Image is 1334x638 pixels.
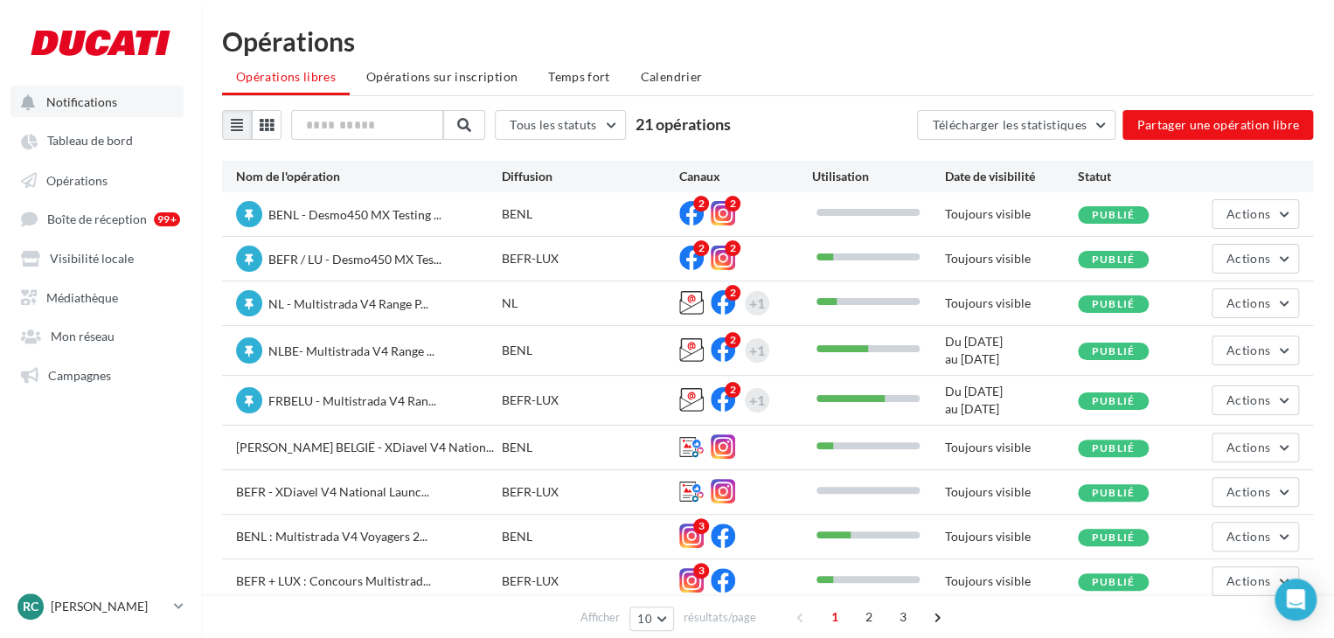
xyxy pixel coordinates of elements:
[10,358,191,390] a: Campagnes
[945,295,1078,312] div: Toujours visible
[629,607,674,631] button: 10
[502,295,679,312] div: NL
[1212,336,1299,365] button: Actions
[10,241,191,273] a: Visibilité locale
[580,609,620,626] span: Afficher
[47,134,133,149] span: Tableau de bord
[502,342,679,359] div: BENL
[1212,522,1299,551] button: Actions
[10,281,191,312] a: Médiathèque
[1092,253,1135,266] span: Publié
[1212,433,1299,462] button: Actions
[749,291,765,316] div: +1
[1092,344,1135,357] span: Publié
[725,382,740,398] div: 2
[1212,385,1299,415] button: Actions
[268,343,434,358] span: NLBE- Multistrada V4 Range ...
[268,252,441,267] span: BEFR / LU - Desmo450 MX Tes...
[725,285,740,301] div: 2
[693,563,709,579] div: 3
[679,168,812,185] div: Canaux
[945,483,1078,501] div: Toujours visible
[1212,566,1299,596] button: Actions
[637,612,652,626] span: 10
[945,439,1078,456] div: Toujours visible
[502,392,679,409] div: BEFR-LUX
[10,319,191,350] a: Mon réseau
[495,110,626,140] button: Tous les statuts
[502,250,679,267] div: BEFR-LUX
[684,609,756,626] span: résultats/page
[51,598,167,615] p: [PERSON_NAME]
[749,388,765,413] div: +1
[693,196,709,212] div: 2
[222,28,1313,54] div: Opérations
[48,367,111,382] span: Campagnes
[1226,529,1270,544] span: Actions
[636,114,731,134] span: 21 opérations
[725,196,740,212] div: 2
[23,598,38,615] span: RC
[502,439,679,456] div: BENL
[932,117,1087,132] span: Télécharger les statistiques
[10,86,184,117] button: Notifications
[510,117,597,132] span: Tous les statuts
[641,69,703,84] span: Calendrier
[945,168,1078,185] div: Date de visibilité
[1226,251,1270,266] span: Actions
[1226,484,1270,499] span: Actions
[1092,208,1135,221] span: Publié
[51,329,115,343] span: Mon réseau
[1092,297,1135,310] span: Publié
[268,393,436,408] span: FRBELU - Multistrada V4 Ran...
[945,528,1078,545] div: Toujours visible
[50,251,134,266] span: Visibilité locale
[725,240,740,256] div: 2
[1226,440,1270,454] span: Actions
[749,338,765,363] div: +1
[46,289,118,304] span: Médiathèque
[1092,531,1135,544] span: Publié
[10,124,191,156] a: Tableau de bord
[1092,394,1135,407] span: Publié
[502,483,679,501] div: BEFR-LUX
[945,383,1078,418] div: Du [DATE] au [DATE]
[502,205,679,223] div: BENL
[945,205,1078,223] div: Toujours visible
[236,484,429,499] span: BEFR - XDiavel V4 National Launc...
[548,69,610,84] span: Temps fort
[154,212,180,226] div: 99+
[693,240,709,256] div: 2
[1226,295,1270,310] span: Actions
[855,603,883,631] span: 2
[1212,199,1299,229] button: Actions
[889,603,917,631] span: 3
[236,573,431,588] span: BEFR + LUX : Concours Multistrad...
[366,69,518,84] span: Opérations sur inscription
[1226,573,1270,588] span: Actions
[1226,343,1270,357] span: Actions
[46,94,117,109] span: Notifications
[725,332,740,348] div: 2
[10,202,191,234] a: Boîte de réception 99+
[46,172,108,187] span: Opérations
[1122,110,1313,140] button: Partager une opération libre
[945,572,1078,590] div: Toujours visible
[1092,486,1135,499] span: Publié
[812,168,945,185] div: Utilisation
[945,333,1078,368] div: Du [DATE] au [DATE]
[1212,244,1299,274] button: Actions
[502,168,679,185] div: Diffusion
[502,528,679,545] div: BENL
[502,572,679,590] div: BEFR-LUX
[1078,168,1211,185] div: Statut
[236,168,502,185] div: Nom de l'opération
[236,529,427,544] span: BENL : Multistrada V4 Voyagers 2...
[1212,477,1299,507] button: Actions
[10,163,191,195] a: Opérations
[1092,441,1135,454] span: Publié
[268,207,441,222] span: BENL - Desmo450 MX Testing ...
[917,110,1115,140] button: Télécharger les statistiques
[1226,206,1270,221] span: Actions
[1212,288,1299,318] button: Actions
